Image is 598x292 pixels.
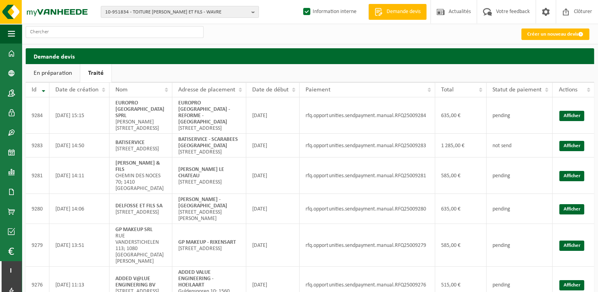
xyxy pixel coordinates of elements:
strong: ADDED V@LUE ENGINEERING BV [115,276,155,288]
td: 1 285,00 € [435,134,487,157]
td: 9280 [26,194,49,224]
td: [STREET_ADDRESS] [109,194,172,224]
a: Afficher [559,111,584,121]
td: [STREET_ADDRESS] [172,157,246,194]
span: Total [441,87,454,93]
strong: ADDED VALUE ENGINEERING - HOEILAART [178,269,213,288]
strong: BATISERVICE [115,140,145,146]
td: rfq.opportunities.sendpayment.manual.RFQ25009284 [300,97,435,134]
td: rfq.opportunities.sendpayment.manual.RFQ25009280 [300,194,435,224]
td: 9283 [26,134,49,157]
strong: BATISERVICE - SCARABEES [GEOGRAPHIC_DATA] [178,137,238,149]
a: Afficher [559,241,584,251]
span: pending [492,113,510,119]
td: [STREET_ADDRESS] [172,97,246,134]
td: [DATE] 14:06 [49,194,109,224]
strong: GP MAKEUP SRL [115,227,153,233]
h2: Demande devis [26,48,594,64]
td: [DATE] [246,97,300,134]
span: I [8,261,14,281]
a: Traité [80,64,111,82]
td: [DATE] [246,194,300,224]
strong: [PERSON_NAME] & FILS [115,160,160,173]
strong: [PERSON_NAME] LE CHATEAU [178,167,224,179]
td: [DATE] [246,134,300,157]
td: rfq.opportunities.sendpayment.manual.RFQ25009283 [300,134,435,157]
td: 9281 [26,157,49,194]
td: 9279 [26,224,49,267]
span: 10-951834 - TOITURE [PERSON_NAME] ET FILS - WAVRE [105,6,248,18]
a: Afficher [559,204,584,214]
strong: EUROPRO [GEOGRAPHIC_DATA] SPRL [115,100,164,119]
td: CHEMIN DES NOCES 70; 1410 [GEOGRAPHIC_DATA] [109,157,172,194]
span: Adresse de placement [178,87,235,93]
td: 9284 [26,97,49,134]
td: [DATE] 14:11 [49,157,109,194]
td: [DATE] 14:50 [49,134,109,157]
td: [PERSON_NAME][STREET_ADDRESS] [109,97,172,134]
a: Afficher [559,280,584,290]
a: Demande devis [368,4,426,20]
span: Date de début [252,87,289,93]
td: [DATE] [246,157,300,194]
td: RUE VANDERSTICHELEN 113; 1080 [GEOGRAPHIC_DATA][PERSON_NAME] [109,224,172,267]
td: 635,00 € [435,97,487,134]
td: [STREET_ADDRESS] [172,224,246,267]
a: Afficher [559,141,584,151]
span: pending [492,206,510,212]
strong: DELFOSSE ET FILS SA [115,203,162,209]
strong: [PERSON_NAME] - [GEOGRAPHIC_DATA] [178,197,227,209]
strong: EUROPRO [GEOGRAPHIC_DATA] - REFORME - [GEOGRAPHIC_DATA] [178,100,230,125]
span: Actions [558,87,577,93]
span: Statut de paiement [492,87,541,93]
span: Demande devis [385,8,423,16]
td: [DATE] 15:15 [49,97,109,134]
td: [DATE] 13:51 [49,224,109,267]
span: pending [492,243,510,248]
a: En préparation [26,64,80,82]
span: pending [492,173,510,179]
span: Paiement [306,87,330,93]
input: Chercher [26,26,204,38]
strong: GP MAKEUP - RIXENSART [178,239,236,245]
td: 585,00 € [435,224,487,267]
span: not send [492,143,511,149]
a: Créer un nouveau devis [521,28,589,40]
a: Afficher [559,171,584,181]
td: rfq.opportunities.sendpayment.manual.RFQ25009281 [300,157,435,194]
span: Nom [115,87,128,93]
span: Id [32,87,36,93]
label: Information interne [302,6,357,18]
td: [STREET_ADDRESS] [109,134,172,157]
td: rfq.opportunities.sendpayment.manual.RFQ25009279 [300,224,435,267]
td: 635,00 € [435,194,487,224]
td: [STREET_ADDRESS][PERSON_NAME] [172,194,246,224]
td: [DATE] [246,224,300,267]
span: Date de création [55,87,98,93]
button: 10-951834 - TOITURE [PERSON_NAME] ET FILS - WAVRE [101,6,259,18]
td: 585,00 € [435,157,487,194]
span: pending [492,282,510,288]
td: [STREET_ADDRESS] [172,134,246,157]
